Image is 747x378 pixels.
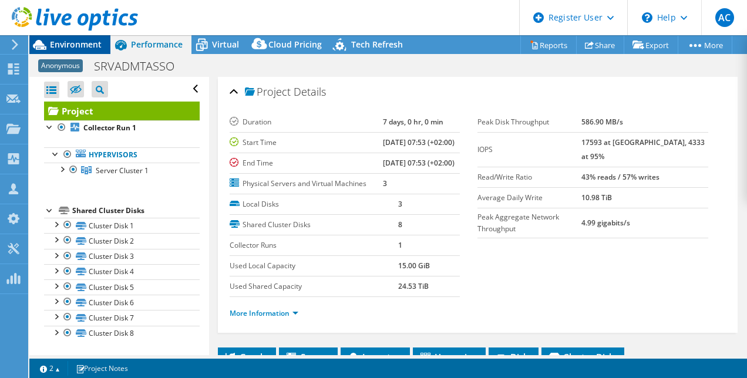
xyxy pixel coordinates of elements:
[576,36,624,54] a: Share
[383,117,443,127] b: 7 days, 0 hr, 0 min
[131,39,183,50] span: Performance
[44,279,200,295] a: Cluster Disk 5
[38,59,83,72] span: Anonymous
[44,310,200,325] a: Cluster Disk 7
[715,8,734,27] span: AC
[96,166,149,176] span: Server Cluster 1
[398,281,429,291] b: 24.53 TiB
[477,116,581,128] label: Peak Disk Throughput
[72,204,200,218] div: Shared Cluster Disks
[245,86,291,98] span: Project
[44,147,200,163] a: Hypervisors
[230,308,298,318] a: More Information
[398,220,402,230] b: 8
[477,192,581,204] label: Average Daily Write
[44,120,200,136] a: Collector Run 1
[230,116,383,128] label: Duration
[44,102,200,120] a: Project
[383,158,455,168] b: [DATE] 07:53 (+02:00)
[398,261,430,271] b: 15.00 GiB
[419,351,480,363] span: Hypervisor
[89,60,193,73] h1: SRVADMTASSO
[44,295,200,310] a: Cluster Disk 6
[230,198,399,210] label: Local Disks
[294,85,326,99] span: Details
[44,233,200,248] a: Cluster Disk 2
[44,249,200,264] a: Cluster Disk 3
[83,123,136,133] b: Collector Run 1
[398,199,402,209] b: 3
[581,117,623,127] b: 586.90 MB/s
[230,178,383,190] label: Physical Servers and Virtual Machines
[581,137,705,161] b: 17593 at [GEOGRAPHIC_DATA], 4333 at 95%
[230,281,399,292] label: Used Shared Capacity
[346,351,404,363] span: Inventory
[44,264,200,279] a: Cluster Disk 4
[268,39,322,50] span: Cloud Pricing
[44,218,200,233] a: Cluster Disk 1
[212,39,239,50] span: Virtual
[581,172,659,182] b: 43% reads / 57% writes
[50,39,102,50] span: Environment
[383,178,387,188] b: 3
[520,36,577,54] a: Reports
[678,36,732,54] a: More
[494,351,533,363] span: Disks
[383,137,455,147] b: [DATE] 07:53 (+02:00)
[230,260,399,272] label: Used Local Capacity
[44,326,200,341] a: Cluster Disk 8
[230,219,399,231] label: Shared Cluster Disks
[642,12,652,23] svg: \n
[230,239,399,251] label: Collector Runs
[224,351,270,363] span: Graphs
[398,240,402,250] b: 1
[624,36,678,54] a: Export
[230,137,383,148] label: Start Time
[547,351,618,363] span: Cluster Disks
[581,218,630,228] b: 4.99 gigabits/s
[32,361,68,376] a: 2
[477,211,581,235] label: Peak Aggregate Network Throughput
[581,193,612,203] b: 10.98 TiB
[230,157,383,169] label: End Time
[68,361,136,376] a: Project Notes
[477,171,581,183] label: Read/Write Ratio
[351,39,403,50] span: Tech Refresh
[477,144,581,156] label: IOPS
[44,163,200,178] a: Server Cluster 1
[285,351,332,363] span: Servers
